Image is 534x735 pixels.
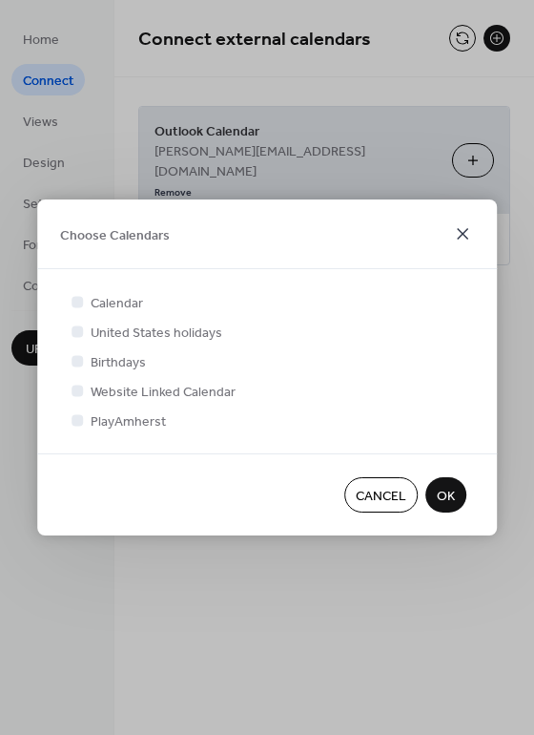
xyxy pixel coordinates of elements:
span: PlayAmherst [91,412,166,432]
span: Choose Calendars [60,225,170,245]
button: OK [425,477,466,513]
button: Cancel [344,477,418,513]
span: Website Linked Calendar [91,383,236,403]
span: Calendar [91,294,143,314]
span: Birthdays [91,353,146,373]
span: Cancel [356,487,406,507]
span: OK [437,487,455,507]
span: United States holidays [91,324,222,344]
